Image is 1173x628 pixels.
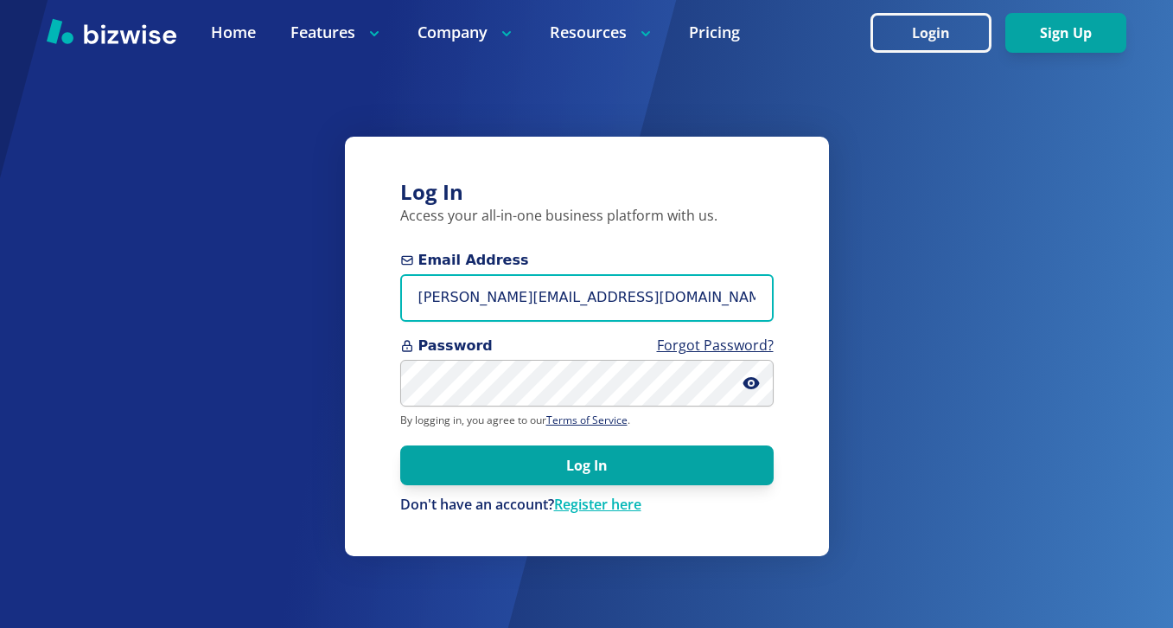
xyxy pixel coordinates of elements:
p: Features [290,22,383,43]
button: Log In [400,445,774,485]
a: Home [211,22,256,43]
p: By logging in, you agree to our . [400,413,774,427]
p: Don't have an account? [400,496,774,515]
button: Login [870,13,991,53]
h3: Log In [400,178,774,207]
a: Forgot Password? [657,336,774,355]
p: Access your all-in-one business platform with us. [400,207,774,226]
button: Sign Up [1005,13,1126,53]
a: Sign Up [1005,25,1126,42]
a: Terms of Service [546,413,628,427]
a: Pricing [689,22,740,43]
div: Don't have an account?Register here [400,496,774,515]
span: Password [400,336,774,356]
input: you@example.com [400,274,774,322]
img: Bizwise Logo [47,18,176,44]
span: Email Address [400,250,774,271]
a: Login [870,25,1005,42]
p: Resources [550,22,654,43]
p: Company [418,22,515,43]
a: Register here [554,495,641,514]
